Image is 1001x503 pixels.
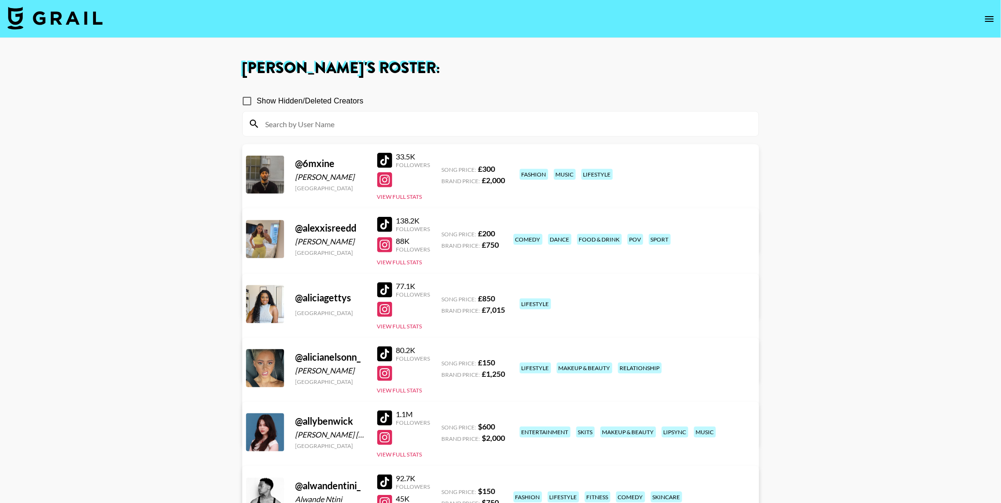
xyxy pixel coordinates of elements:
div: @ aliciagettys [296,292,366,304]
div: lifestyle [520,298,551,309]
div: Followers [396,355,430,362]
span: Song Price: [442,231,477,238]
div: 80.2K [396,345,430,355]
div: Followers [396,483,430,490]
button: View Full Stats [377,259,422,266]
strong: £ 200 [478,229,496,238]
div: fashion [514,492,542,503]
div: skincare [651,492,682,503]
strong: £ 1,250 [482,369,505,378]
strong: $ 600 [478,422,496,431]
div: [PERSON_NAME] [296,237,366,246]
div: 1.1M [396,410,430,419]
strong: £ 300 [478,164,496,173]
div: Followers [396,225,430,233]
div: Followers [396,291,430,298]
span: Song Price: [442,360,477,367]
div: dance [548,234,572,245]
div: 77.1K [396,281,430,291]
img: Grail Talent [8,7,103,29]
div: lifestyle [520,363,551,373]
div: comedy [514,234,543,245]
strong: $ 2,000 [482,433,505,442]
button: View Full Stats [377,451,422,458]
div: @ 6mxine [296,158,366,169]
span: Brand Price: [442,371,480,378]
span: Song Price: [442,424,477,431]
div: lifestyle [548,492,579,503]
div: [GEOGRAPHIC_DATA] [296,185,366,192]
strong: $ 150 [478,486,496,495]
span: Show Hidden/Deleted Creators [257,95,364,107]
span: Brand Price: [442,435,480,442]
span: Brand Price: [442,177,480,185]
h1: [PERSON_NAME] 's Roster: [242,61,759,76]
div: skits [576,427,595,438]
input: Search by User Name [260,116,753,131]
div: @ allybenwick [296,415,366,427]
div: 88K [396,236,430,246]
span: Song Price: [442,296,477,303]
div: food & drink [577,234,622,245]
span: Brand Price: [442,307,480,314]
div: relationship [618,363,662,373]
div: Followers [396,161,430,168]
strong: £ 850 [478,294,496,303]
div: 33.5K [396,152,430,161]
div: lifestyle [582,169,613,180]
strong: £ 750 [482,240,499,249]
div: Followers [396,246,430,253]
strong: £ 7,015 [482,305,505,314]
div: lipsync [662,427,688,438]
div: @ alexxisreedd [296,222,366,234]
div: [GEOGRAPHIC_DATA] [296,378,366,385]
span: Song Price: [442,166,477,173]
div: [PERSON_NAME] [PERSON_NAME] [296,430,366,439]
button: View Full Stats [377,387,422,394]
span: Brand Price: [442,242,480,249]
div: fitness [585,492,610,503]
div: comedy [616,492,645,503]
div: makeup & beauty [557,363,612,373]
strong: £ 150 [478,358,496,367]
div: [PERSON_NAME] [296,172,366,182]
div: 92.7K [396,474,430,483]
div: Followers [396,419,430,426]
div: 138.2K [396,216,430,225]
button: open drawer [980,9,999,28]
div: @ alicianelsonn_ [296,351,366,363]
button: View Full Stats [377,323,422,330]
div: entertainment [520,427,571,438]
div: pov [628,234,643,245]
div: [GEOGRAPHIC_DATA] [296,309,366,317]
div: sport [649,234,671,245]
div: [PERSON_NAME] [296,366,366,375]
div: music [554,169,576,180]
div: @ alwandentini_ [296,480,366,492]
div: makeup & beauty [601,427,656,438]
strong: £ 2,000 [482,176,505,185]
span: Song Price: [442,488,477,495]
div: music [694,427,716,438]
div: [GEOGRAPHIC_DATA] [296,249,366,256]
div: fashion [520,169,548,180]
button: View Full Stats [377,193,422,200]
div: [GEOGRAPHIC_DATA] [296,442,366,449]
